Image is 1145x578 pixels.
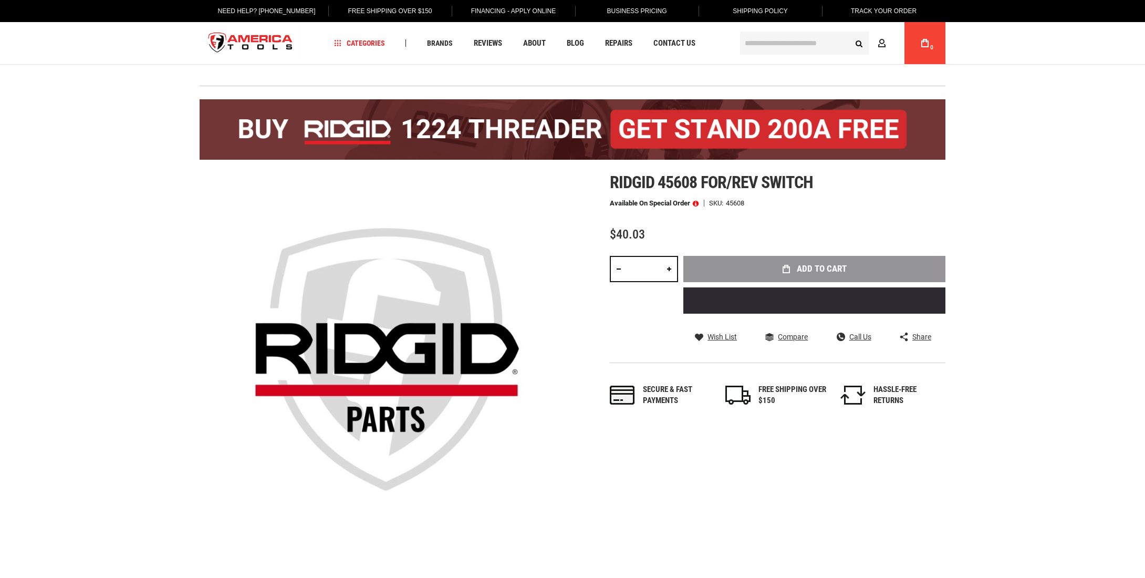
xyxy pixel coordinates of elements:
[427,39,453,47] span: Brands
[610,200,699,207] p: Available on Special Order
[335,39,385,47] span: Categories
[695,332,737,342] a: Wish List
[610,386,635,405] img: payments
[474,39,502,47] span: Reviews
[930,45,933,50] span: 0
[523,39,546,47] span: About
[653,39,695,47] span: Contact Us
[610,172,813,192] span: Ridgid 45608 for/rev switch
[200,24,301,63] a: store logo
[726,200,744,207] div: 45608
[849,333,871,340] span: Call Us
[915,22,935,64] a: 0
[837,332,871,342] a: Call Us
[422,36,457,50] a: Brands
[469,36,507,50] a: Reviews
[605,39,632,47] span: Repairs
[562,36,589,50] a: Blog
[840,386,866,405] img: returns
[765,332,808,342] a: Compare
[200,173,572,546] img: main product photo
[200,99,945,160] img: BOGO: Buy the RIDGID® 1224 Threader (26092), get the 92467 200A Stand FREE!
[200,24,301,63] img: America Tools
[725,386,751,405] img: shipping
[518,36,550,50] a: About
[733,7,788,15] span: Shipping Policy
[649,36,700,50] a: Contact Us
[912,333,931,340] span: Share
[849,33,869,53] button: Search
[709,200,726,207] strong: SKU
[330,36,390,50] a: Categories
[643,384,711,407] div: Secure & fast payments
[600,36,637,50] a: Repairs
[778,333,808,340] span: Compare
[707,333,737,340] span: Wish List
[758,384,827,407] div: FREE SHIPPING OVER $150
[610,227,645,242] span: $40.03
[567,39,584,47] span: Blog
[873,384,942,407] div: HASSLE-FREE RETURNS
